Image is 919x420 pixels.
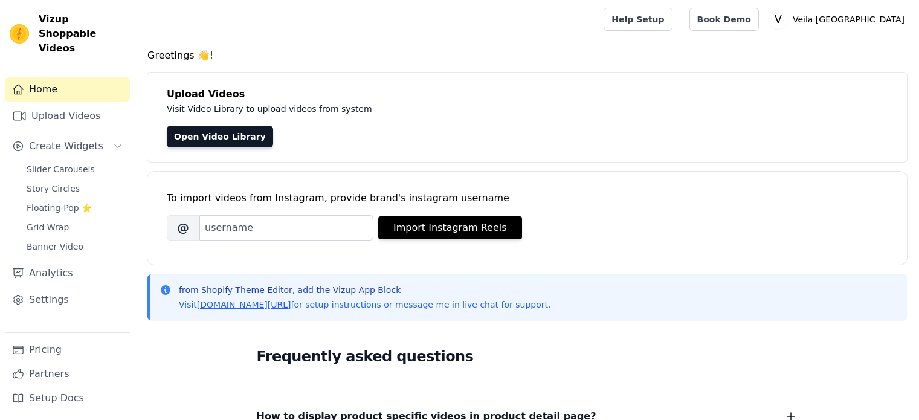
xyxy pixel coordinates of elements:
[378,216,522,239] button: Import Instagram Reels
[167,102,708,116] p: Visit Video Library to upload videos from system
[775,13,782,25] text: V
[179,299,550,311] p: Visit for setup instructions or message me in live chat for support.
[788,8,909,30] p: Veila [GEOGRAPHIC_DATA]
[197,300,291,309] a: [DOMAIN_NAME][URL]
[27,163,95,175] span: Slider Carousels
[19,199,130,216] a: Floating-Pop ⭐
[29,139,103,153] span: Create Widgets
[5,77,130,102] a: Home
[19,161,130,178] a: Slider Carousels
[5,261,130,285] a: Analytics
[27,202,92,214] span: Floating-Pop ⭐
[257,344,798,369] h2: Frequently asked questions
[167,87,888,102] h4: Upload Videos
[5,338,130,362] a: Pricing
[604,8,672,31] a: Help Setup
[27,241,83,253] span: Banner Video
[5,288,130,312] a: Settings
[147,48,907,63] h4: Greetings 👋!
[5,362,130,386] a: Partners
[39,12,125,56] span: Vizup Shoppable Videos
[19,219,130,236] a: Grid Wrap
[5,134,130,158] button: Create Widgets
[689,8,759,31] a: Book Demo
[167,191,888,205] div: To import videos from Instagram, provide brand's instagram username
[27,221,69,233] span: Grid Wrap
[179,284,550,296] p: from Shopify Theme Editor, add the Vizup App Block
[167,215,199,241] span: @
[10,24,29,44] img: Vizup
[19,238,130,255] a: Banner Video
[19,180,130,197] a: Story Circles
[769,8,909,30] button: V Veila [GEOGRAPHIC_DATA]
[27,183,80,195] span: Story Circles
[167,126,273,147] a: Open Video Library
[5,386,130,410] a: Setup Docs
[5,104,130,128] a: Upload Videos
[199,215,373,241] input: username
